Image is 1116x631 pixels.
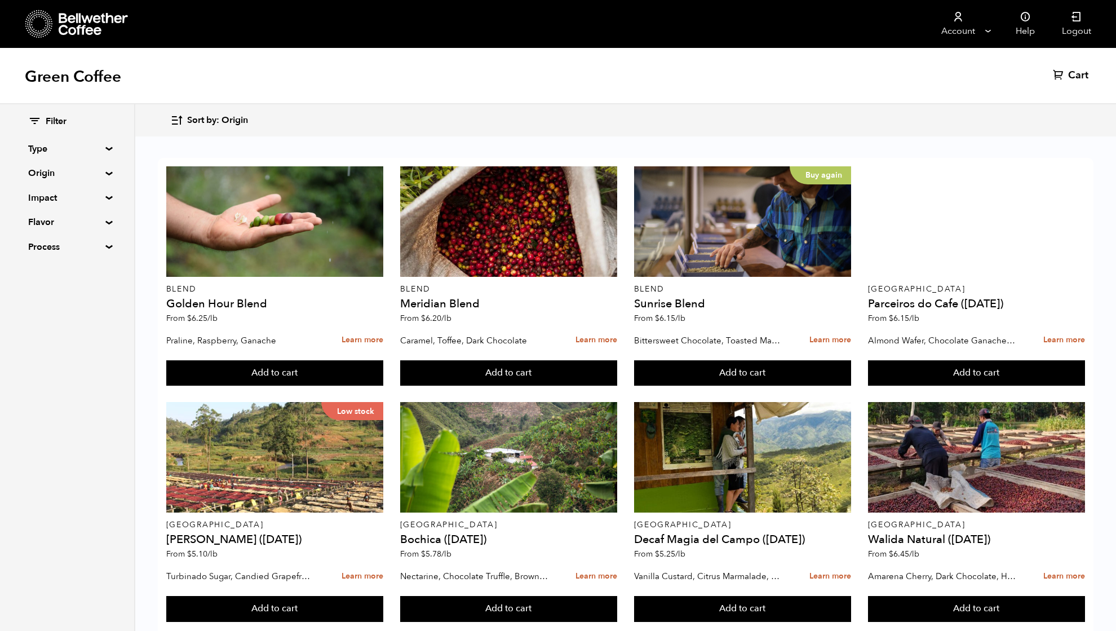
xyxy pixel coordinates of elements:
[400,360,618,386] button: Add to cart
[28,215,106,229] summary: Flavor
[166,549,218,559] span: From
[868,568,1016,585] p: Amarena Cherry, Dark Chocolate, Hibiscus
[675,549,685,559] span: /lb
[441,313,451,324] span: /lb
[868,313,919,324] span: From
[187,549,218,559] bdi: 5.10
[46,116,67,128] span: Filter
[575,328,617,352] a: Learn more
[421,549,451,559] bdi: 5.78
[575,564,617,589] a: Learn more
[342,564,383,589] a: Learn more
[166,298,384,310] h4: Golden Hour Blend
[187,313,218,324] bdi: 6.25
[868,596,1086,622] button: Add to cart
[400,285,618,293] p: Blend
[675,313,685,324] span: /lb
[166,568,314,585] p: Turbinado Sugar, Candied Grapefruit, Spiced Plum
[400,568,548,585] p: Nectarine, Chocolate Truffle, Brown Sugar
[166,285,384,293] p: Blend
[634,332,782,349] p: Bittersweet Chocolate, Toasted Marshmallow, Candied Orange, Praline
[634,285,852,293] p: Blend
[321,402,383,420] p: Low stock
[809,564,851,589] a: Learn more
[400,332,548,349] p: Caramel, Toffee, Dark Chocolate
[809,328,851,352] a: Learn more
[889,313,919,324] bdi: 6.15
[889,549,893,559] span: $
[166,521,384,529] p: [GEOGRAPHIC_DATA]
[655,549,659,559] span: $
[207,313,218,324] span: /lb
[634,534,852,545] h4: Decaf Magia del Campo ([DATE])
[634,360,852,386] button: Add to cart
[25,67,121,87] h1: Green Coffee
[400,596,618,622] button: Add to cart
[400,313,451,324] span: From
[166,596,384,622] button: Add to cart
[166,313,218,324] span: From
[28,166,106,180] summary: Origin
[889,549,919,559] bdi: 6.45
[868,285,1086,293] p: [GEOGRAPHIC_DATA]
[790,166,851,184] p: Buy again
[187,313,192,324] span: $
[868,298,1086,310] h4: Parceiros do Cafe ([DATE])
[400,549,451,559] span: From
[166,402,384,513] a: Low stock
[1043,564,1085,589] a: Learn more
[634,166,852,277] a: Buy again
[441,549,451,559] span: /lb
[421,313,451,324] bdi: 6.20
[28,240,106,254] summary: Process
[342,328,383,352] a: Learn more
[400,521,618,529] p: [GEOGRAPHIC_DATA]
[655,549,685,559] bdi: 5.25
[170,107,248,134] button: Sort by: Origin
[868,534,1086,545] h4: Walida Natural ([DATE])
[655,313,685,324] bdi: 6.15
[634,521,852,529] p: [GEOGRAPHIC_DATA]
[1043,328,1085,352] a: Learn more
[868,521,1086,529] p: [GEOGRAPHIC_DATA]
[634,568,782,585] p: Vanilla Custard, Citrus Marmalade, Caramel
[166,332,314,349] p: Praline, Raspberry, Ganache
[868,549,919,559] span: From
[166,534,384,545] h4: [PERSON_NAME] ([DATE])
[400,298,618,310] h4: Meridian Blend
[655,313,659,324] span: $
[909,313,919,324] span: /lb
[421,313,426,324] span: $
[868,360,1086,386] button: Add to cart
[166,360,384,386] button: Add to cart
[634,549,685,559] span: From
[634,596,852,622] button: Add to cart
[1053,69,1091,82] a: Cart
[889,313,893,324] span: $
[187,114,248,127] span: Sort by: Origin
[421,549,426,559] span: $
[400,534,618,545] h4: Bochica ([DATE])
[909,549,919,559] span: /lb
[1068,69,1088,82] span: Cart
[28,191,106,205] summary: Impact
[634,313,685,324] span: From
[207,549,218,559] span: /lb
[634,298,852,310] h4: Sunrise Blend
[28,142,106,156] summary: Type
[868,332,1016,349] p: Almond Wafer, Chocolate Ganache, Bing Cherry
[187,549,192,559] span: $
